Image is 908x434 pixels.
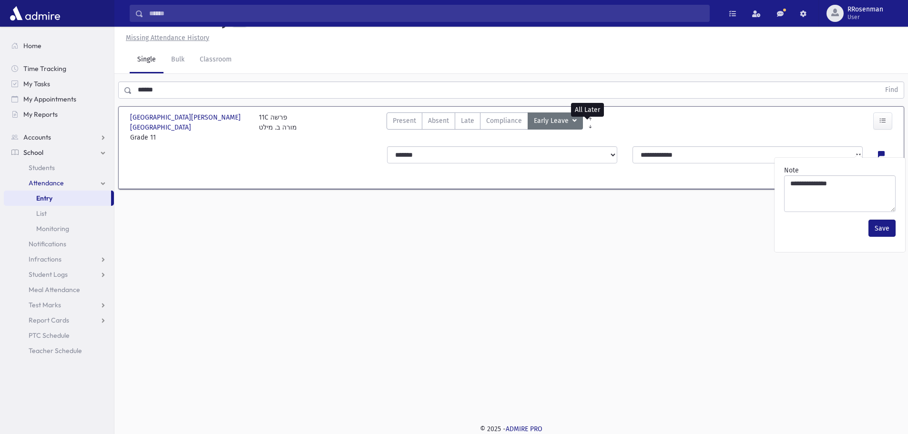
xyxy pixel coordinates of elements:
span: Report Cards [29,316,69,324]
button: Save [868,220,896,237]
img: AdmirePro [8,4,62,23]
span: Early Leave [534,116,571,126]
a: List [4,206,114,221]
a: Entry [4,191,111,206]
span: Notifications [29,240,66,248]
span: Students [29,163,55,172]
span: Student Logs [29,270,68,279]
a: Infractions [4,252,114,267]
a: Time Tracking [4,61,114,76]
span: Accounts [23,133,51,141]
a: Notifications [4,236,114,252]
a: Missing Attendance History [122,34,209,42]
a: Meal Attendance [4,282,114,297]
span: Entry [36,194,52,202]
div: 11C פרשה מורה ב. מילט [259,112,297,142]
a: My Appointments [4,91,114,107]
a: My Reports [4,107,114,122]
label: Note [784,165,799,175]
button: Find [879,82,904,98]
span: Late [461,116,474,126]
span: RRosenman [847,6,883,13]
span: Infractions [29,255,61,263]
a: Test Marks [4,297,114,313]
a: Students [4,160,114,175]
div: All Later [571,103,604,117]
div: © 2025 - [130,424,893,434]
a: My Tasks [4,76,114,91]
span: My Reports [23,110,58,119]
a: Monitoring [4,221,114,236]
a: Accounts [4,130,114,145]
span: Compliance [486,116,522,126]
a: School [4,145,114,160]
span: Time Tracking [23,64,66,73]
a: Classroom [192,47,239,73]
span: List [36,209,47,218]
span: Attendance [29,179,64,187]
a: Bulk [163,47,192,73]
div: AttTypes [387,112,583,142]
button: Early Leave [528,112,583,130]
a: PTC Schedule [4,328,114,343]
a: Home [4,38,114,53]
span: Home [23,41,41,50]
span: Test Marks [29,301,61,309]
span: Absent [428,116,449,126]
input: Search [143,5,709,22]
span: Meal Attendance [29,285,80,294]
a: Single [130,47,163,73]
span: My Tasks [23,80,50,88]
a: Student Logs [4,267,114,282]
span: My Appointments [23,95,76,103]
a: Report Cards [4,313,114,328]
span: Present [393,116,416,126]
span: PTC Schedule [29,331,70,340]
span: School [23,148,43,157]
a: Attendance [4,175,114,191]
span: User [847,13,883,21]
span: [GEOGRAPHIC_DATA][PERSON_NAME][GEOGRAPHIC_DATA] [130,112,249,132]
u: Missing Attendance History [126,34,209,42]
a: Teacher Schedule [4,343,114,358]
span: Grade 11 [130,132,249,142]
span: Teacher Schedule [29,346,82,355]
span: Monitoring [36,224,69,233]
